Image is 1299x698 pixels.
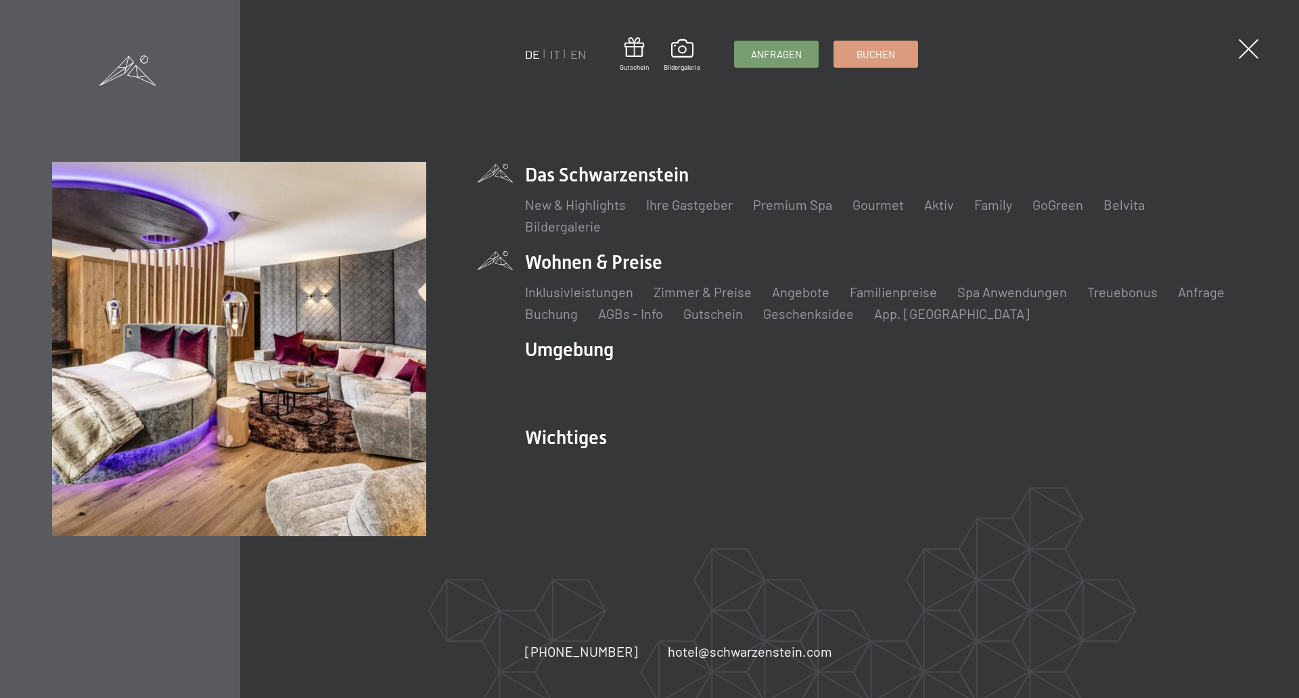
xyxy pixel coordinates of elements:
a: EN [570,47,586,62]
span: Bildergalerie [664,62,700,72]
img: Wellnesshotel Südtirol SCHWARZENSTEIN - Wellnessurlaub in den Alpen [52,162,426,536]
a: Treuebonus [1087,284,1158,300]
a: AGBs - Info [598,305,663,322]
a: App. [GEOGRAPHIC_DATA] [874,305,1030,322]
a: Aktiv [924,196,954,213]
a: Anfrage [1178,284,1225,300]
a: DE [525,47,540,62]
a: New & Highlights [525,196,626,213]
a: Inklusivleistungen [525,284,633,300]
a: Geschenksidee [763,305,854,322]
span: Buchen [857,47,895,62]
span: [PHONE_NUMBER] [525,643,638,659]
a: Buchen [834,41,917,67]
a: Anfragen [735,41,818,67]
a: Gutschein [683,305,743,322]
a: Familienpreise [850,284,937,300]
a: hotel@schwarzenstein.com [668,642,832,661]
a: IT [550,47,560,62]
a: Zimmer & Preise [654,284,752,300]
a: [PHONE_NUMBER] [525,642,638,661]
a: GoGreen [1032,196,1083,213]
a: Ihre Gastgeber [646,196,733,213]
a: Gourmet [852,196,904,213]
a: Bildergalerie [525,218,601,234]
a: Gutschein [620,37,649,72]
a: Angebote [772,284,829,300]
a: Bildergalerie [664,39,700,72]
a: Belvita [1103,196,1145,213]
a: Family [974,196,1012,213]
a: Buchung [525,305,578,322]
a: Spa Anwendungen [957,284,1067,300]
span: Anfragen [751,47,802,62]
a: Premium Spa [753,196,832,213]
span: Gutschein [620,62,649,72]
